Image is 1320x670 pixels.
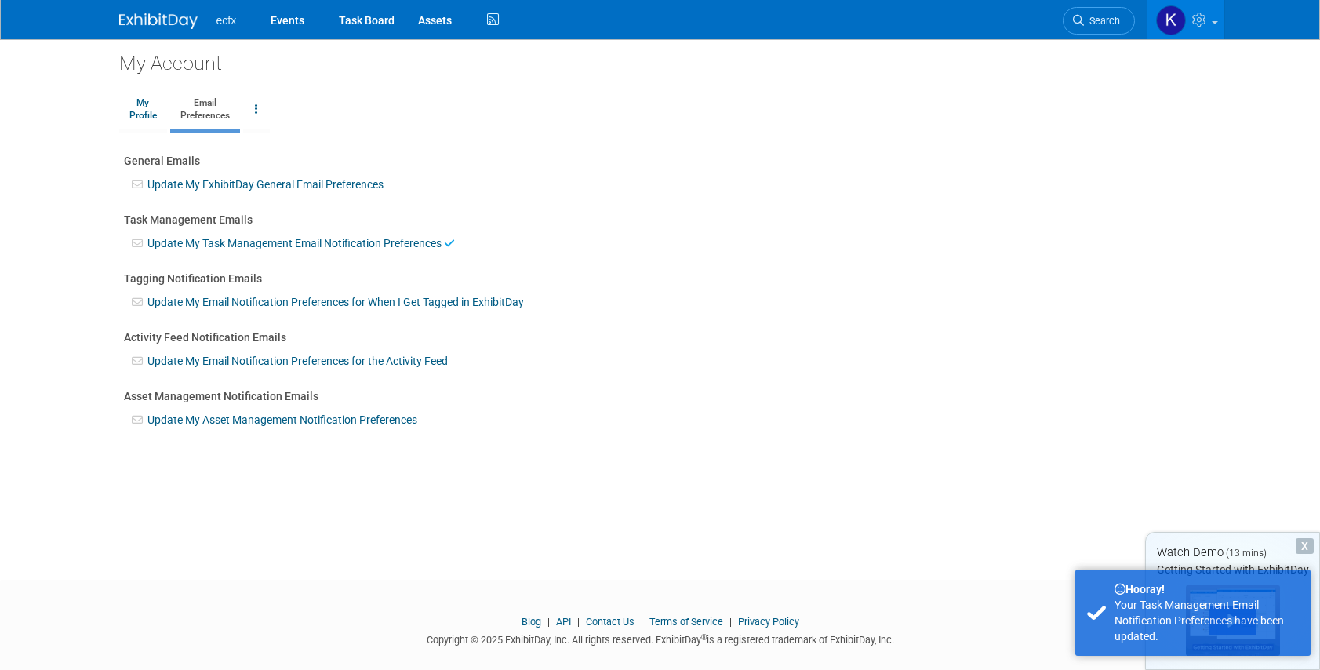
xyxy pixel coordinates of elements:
[124,330,1197,345] div: Activity Feed Notification Emails
[1084,15,1120,27] span: Search
[124,388,1197,404] div: Asset Management Notification Emails
[170,90,240,129] a: EmailPreferences
[1156,5,1186,35] img: Kelly Fahy
[124,212,1197,228] div: Task Management Emails
[1146,544,1319,561] div: Watch Demo
[147,237,442,249] a: Update My Task Management Email Notification Preferences
[124,271,1197,286] div: Tagging Notification Emails
[124,153,1197,169] div: General Emails
[738,616,799,628] a: Privacy Policy
[1115,597,1299,644] div: Your Task Management Email Notification Preferences have been updated.
[1296,538,1314,554] div: Dismiss
[556,616,571,628] a: API
[1146,562,1319,577] div: Getting Started with ExhibitDay
[637,616,647,628] span: |
[147,355,448,367] a: Update My Email Notification Preferences for the Activity Feed
[119,90,167,129] a: MyProfile
[725,616,736,628] span: |
[119,39,1202,77] div: My Account
[586,616,635,628] a: Contact Us
[701,633,707,642] sup: ®
[1226,548,1267,559] span: (13 mins)
[216,14,237,27] span: ecfx
[1115,581,1299,597] div: Hooray!
[649,616,723,628] a: Terms of Service
[119,13,198,29] img: ExhibitDay
[147,178,384,191] a: Update My ExhibitDay General Email Preferences
[1063,7,1135,35] a: Search
[147,296,524,308] a: Update My Email Notification Preferences for When I Get Tagged in ExhibitDay
[544,616,554,628] span: |
[573,616,584,628] span: |
[522,616,541,628] a: Blog
[147,413,417,426] a: Update My Asset Management Notification Preferences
